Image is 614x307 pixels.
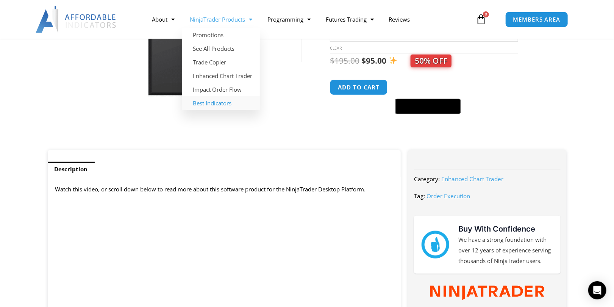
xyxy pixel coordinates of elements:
[182,42,260,55] a: See All Products
[588,281,606,299] div: Open Intercom Messenger
[483,11,489,17] span: 0
[330,55,359,66] bdi: 195.00
[48,162,95,177] a: Description
[505,12,569,27] a: MEMBERS AREA
[182,28,260,42] a: Promotions
[144,11,182,28] a: About
[182,83,260,96] a: Impact Order Flow
[182,55,260,69] a: Trade Copier
[182,11,260,28] a: NinjaTrader Products
[361,55,366,66] span: $
[513,17,561,22] span: MEMBERS AREA
[182,69,260,83] a: Enhanced Chart Trader
[422,231,449,258] img: mark thumbs good 43913 | Affordable Indicators – NinjaTrader
[389,56,397,64] img: ✨
[55,184,394,195] p: Watch this video, or scroll down below to read more about this software product for the NinjaTrad...
[260,11,318,28] a: Programming
[330,45,342,51] a: Clear options
[395,99,461,114] button: Buy with GPay
[182,28,260,110] ul: NinjaTrader Products
[458,235,553,266] p: We have a strong foundation with over 12 years of experience serving thousands of NinjaTrader users.
[182,96,260,110] a: Best Indicators
[414,192,425,200] span: Tag:
[381,11,418,28] a: Reviews
[430,286,544,300] img: NinjaTrader Wordmark color RGB | Affordable Indicators – NinjaTrader
[330,55,334,66] span: $
[411,55,452,67] span: 50% OFF
[414,175,440,183] span: Category:
[427,192,470,200] a: Order Execution
[330,80,387,95] button: Add to cart
[318,11,381,28] a: Futures Trading
[394,78,462,97] iframe: Secure express checkout frame
[458,223,553,235] h3: Buy With Confidence
[361,55,386,66] bdi: 95.00
[330,119,551,125] iframe: PayPal Message 1
[464,8,498,30] a: 0
[36,6,117,33] img: LogoAI | Affordable Indicators – NinjaTrader
[441,175,503,183] a: Enhanced Chart Trader
[144,11,474,28] nav: Menu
